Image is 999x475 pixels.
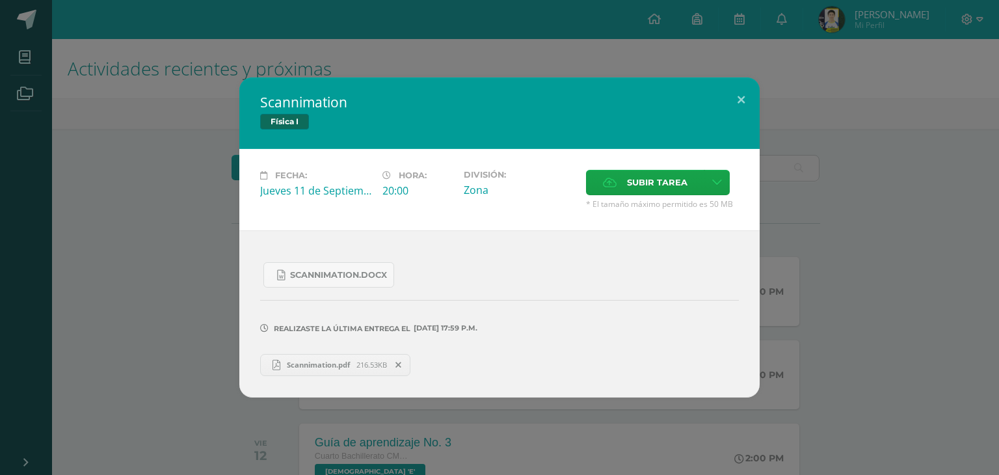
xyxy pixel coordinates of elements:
[464,183,576,197] div: Zona
[382,183,453,198] div: 20:00
[290,270,387,280] span: Scannimation.docx
[356,360,387,370] span: 216.53KB
[260,354,410,376] a: Scannimation.pdf 216.53KB
[627,170,687,195] span: Subir tarea
[275,170,307,180] span: Fecha:
[723,77,760,122] button: Close (Esc)
[274,324,410,333] span: Realizaste la última entrega el
[260,183,372,198] div: Jueves 11 de Septiembre
[260,114,309,129] span: Física I
[399,170,427,180] span: Hora:
[280,360,356,370] span: Scannimation.pdf
[263,262,394,288] a: Scannimation.docx
[464,170,576,180] label: División:
[586,198,739,210] span: * El tamaño máximo permitido es 50 MB
[260,93,739,111] h2: Scannimation
[388,358,410,372] span: Remover entrega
